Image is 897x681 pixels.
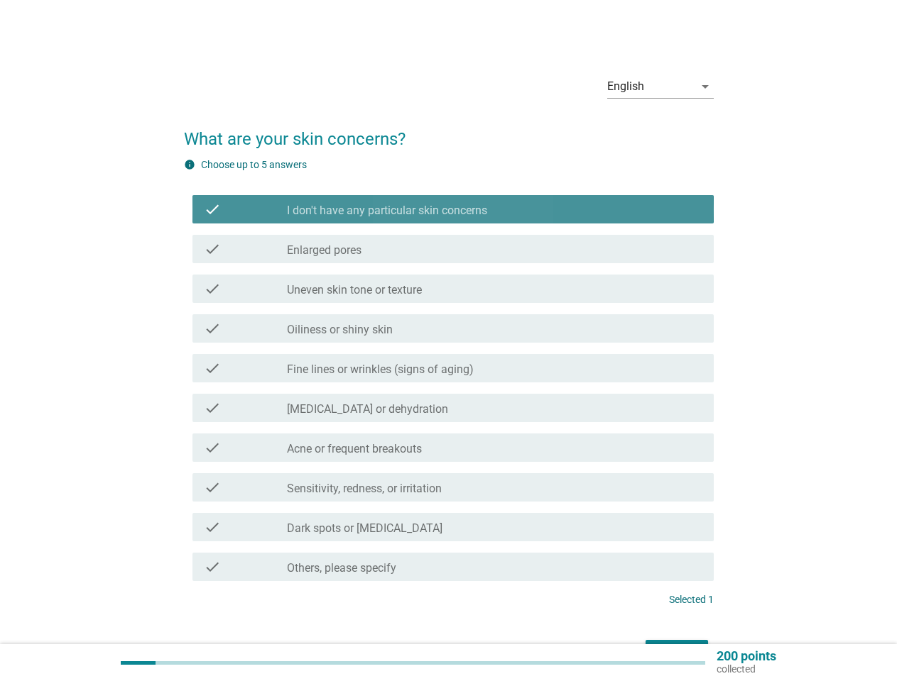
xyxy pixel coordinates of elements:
div: English [607,80,644,93]
i: arrow_drop_down [697,78,714,95]
label: [MEDICAL_DATA] or dehydration [287,402,448,416]
i: check [204,558,221,575]
i: check [204,240,221,258]
i: check [204,320,221,337]
i: check [204,519,221,536]
i: check [204,439,221,456]
label: Sensitivity, redness, or irritation [287,482,442,496]
p: collected [717,663,776,675]
i: check [204,399,221,416]
i: check [204,479,221,496]
label: Fine lines or wrinkles (signs of aging) [287,362,474,377]
i: check [204,360,221,377]
label: Choose up to 5 answers [201,159,307,170]
label: Others, please specify [287,561,396,575]
i: check [204,201,221,218]
p: 200 points [717,650,776,663]
label: Acne or frequent breakouts [287,442,422,456]
label: Oiliness or shiny skin [287,323,393,337]
button: Next [646,640,708,665]
label: Enlarged pores [287,243,361,258]
label: I don't have any particular skin concerns [287,204,487,218]
h2: What are your skin concerns? [184,112,714,152]
i: check [204,280,221,297]
i: info [184,159,195,170]
label: Uneven skin tone or texture [287,283,422,297]
label: Dark spots or [MEDICAL_DATA] [287,521,442,536]
p: Selected 1 [669,592,714,607]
